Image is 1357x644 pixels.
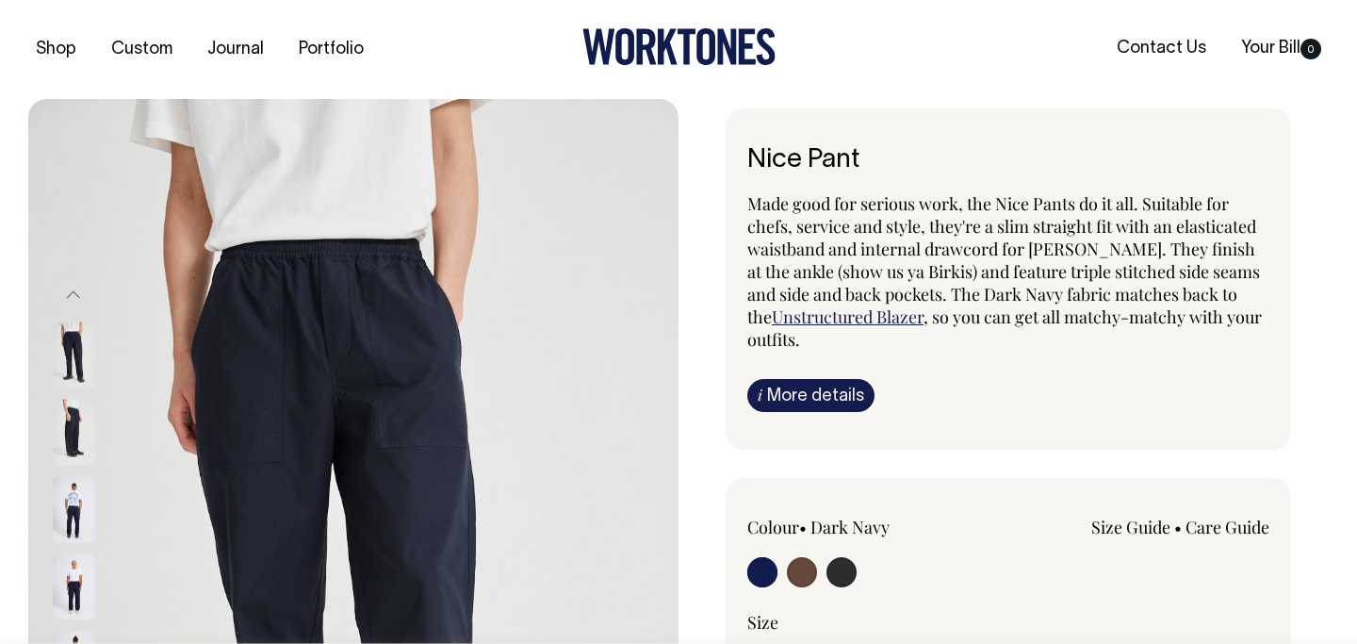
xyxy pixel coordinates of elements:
span: Made good for serious work, the Nice Pants do it all. Suitable for chefs, service and style, they... [747,192,1260,328]
label: Dark Navy [810,516,890,538]
a: Portfolio [291,34,371,65]
img: dark-navy [53,322,95,388]
span: • [1174,516,1182,538]
a: Journal [200,34,271,65]
h6: Nice Pant [747,146,1269,175]
div: Colour [747,516,956,538]
a: Your Bill0 [1234,33,1329,64]
a: Contact Us [1109,33,1214,64]
a: Unstructured Blazer [772,305,924,328]
button: Previous [59,274,88,317]
img: dark-navy [53,553,95,619]
span: i [758,385,762,405]
a: Size Guide [1091,516,1170,538]
a: iMore details [747,379,875,412]
span: , so you can get all matchy-matchy with your outfits. [747,305,1262,351]
div: Size [747,611,1269,634]
img: dark-navy [53,399,95,465]
a: Custom [104,34,180,65]
img: dark-navy [53,476,95,542]
span: 0 [1300,39,1321,59]
a: Shop [28,34,84,65]
span: • [799,516,807,538]
a: Care Guide [1185,516,1269,538]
